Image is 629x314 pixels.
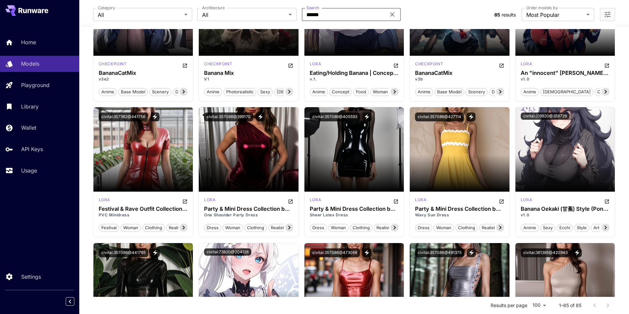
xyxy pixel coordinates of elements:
h3: Banana Oekaki (甘蕉) Style (Pony XL) [521,206,610,212]
button: scenery [149,87,171,96]
p: API Keys [21,145,43,153]
button: Open in CivitAI [604,197,610,205]
p: Usage [21,167,37,174]
button: clothing [244,223,267,232]
p: v3e2 [99,76,188,82]
h3: An "innocent" [PERSON_NAME] about a Banana (Concept) (Eating Banana) [521,70,610,76]
p: checkpoint [204,61,232,67]
p: PVC Minidress [99,212,188,218]
button: sexy [258,87,273,96]
button: anime [521,223,539,232]
h3: BananaCatMix [99,70,188,76]
p: Home [21,38,36,46]
p: Sheer Latex Dress [310,212,399,218]
h3: Festival & Rave Outfit Collection by CrunchyBanana [99,206,188,212]
span: All [98,11,182,19]
span: scenery [150,89,171,95]
span: dress [310,225,327,231]
div: SD 1.5 [99,61,127,69]
span: anime [204,89,222,95]
h3: Party & Mini Dress Collection by CrunchyBanana [310,206,399,212]
div: SD 1.5 [521,61,532,69]
button: anime [310,87,328,96]
button: dress [310,223,327,232]
button: woman [223,223,243,232]
p: lora [521,61,532,67]
button: scenery [466,87,488,96]
span: ecchi [557,225,573,231]
p: Wallet [21,124,36,132]
button: anime [415,87,433,96]
span: woman [223,225,243,231]
div: SD 1.5 [204,197,215,205]
span: food [354,89,368,95]
button: [DEMOGRAPHIC_DATA] [274,87,327,96]
button: realistic [166,223,188,232]
div: Banana Mix [204,70,293,76]
p: Wavy Sun Dress [415,212,504,218]
button: civitai:361385@420943 [521,248,570,257]
button: View trigger words [151,112,159,121]
span: woman [434,225,454,231]
button: Open more filters [604,11,612,19]
p: checkpoint [99,61,127,67]
div: Pony [521,197,532,205]
span: woman [370,89,390,95]
button: civitai:357086@441765 [99,248,148,257]
h3: BananaCatMix [415,70,504,76]
button: concept [329,87,352,96]
p: v1.0 [521,76,610,82]
span: clothing [456,225,477,231]
button: Open in CivitAI [288,61,293,69]
button: civitai:357086@491375 [415,248,464,257]
p: Settings [21,273,41,281]
span: photorealistic [224,89,256,95]
button: realistic [374,223,396,232]
button: woman [370,87,391,96]
span: concept [330,89,352,95]
label: Search [306,5,319,11]
button: art style [591,223,613,232]
button: civitai:73820@204126 [204,248,251,256]
span: sexy [541,225,555,231]
span: design [173,89,192,95]
button: Open in CivitAI [499,61,504,69]
span: realistic [374,225,395,231]
button: civitai:357086@399170 [204,112,253,121]
button: dress [415,223,432,232]
p: v.1. [310,76,399,82]
span: anime [415,89,433,95]
span: anime [521,89,539,95]
button: View trigger words [573,248,582,257]
span: sexy [258,89,272,95]
span: base model [119,89,148,95]
span: realistic [479,225,501,231]
button: woman [328,223,349,232]
span: clothing [143,225,164,231]
button: festival [99,223,119,232]
div: SD 1.5 [310,197,321,205]
div: SD 1.5 [415,61,443,69]
button: Open in CivitAI [288,197,293,205]
p: Models [21,60,39,68]
button: View trigger words [363,248,371,257]
span: All [202,11,286,19]
button: Open in CivitAI [393,197,399,205]
span: woman [329,225,348,231]
span: [DEMOGRAPHIC_DATA] [541,89,593,95]
p: Results per page [491,302,527,309]
button: View trigger words [467,112,475,121]
h3: Party & Mini Dress Collection by CrunchyBanana [415,206,504,212]
span: dress [415,225,432,231]
button: civitai:357086@405593 [310,112,360,121]
div: Collapse sidebar [71,296,79,307]
button: Open in CivitAI [499,197,504,205]
button: concept [595,87,617,96]
span: concept [595,89,617,95]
